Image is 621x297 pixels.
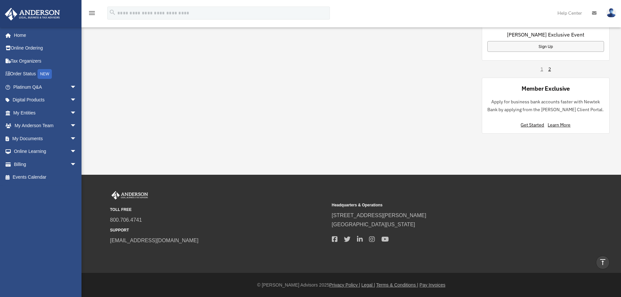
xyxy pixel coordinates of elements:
div: NEW [37,69,52,79]
a: Online Ordering [5,42,86,55]
a: Sign Up [487,41,604,52]
div: Member Exclusive [522,84,570,93]
a: 2 [548,66,551,72]
small: SUPPORT [110,227,327,234]
img: User Pic [606,8,616,18]
img: Anderson Advisors Platinum Portal [3,8,62,21]
a: Online Learningarrow_drop_down [5,145,86,158]
i: vertical_align_top [599,258,607,266]
a: [STREET_ADDRESS][PERSON_NAME] [332,213,426,218]
a: Billingarrow_drop_down [5,158,86,171]
span: arrow_drop_down [70,119,83,133]
small: Headquarters & Operations [332,202,549,209]
span: arrow_drop_down [70,145,83,158]
a: My Anderson Teamarrow_drop_down [5,119,86,132]
span: arrow_drop_down [70,81,83,94]
a: Terms & Conditions | [376,282,418,288]
a: Get Started [521,122,547,128]
i: menu [88,9,96,17]
a: Tax Organizers [5,54,86,67]
a: Order StatusNEW [5,67,86,81]
a: Legal | [362,282,375,288]
a: My Documentsarrow_drop_down [5,132,86,145]
a: [GEOGRAPHIC_DATA][US_STATE] [332,222,415,227]
a: menu [88,11,96,17]
a: Privacy Policy | [329,282,360,288]
span: arrow_drop_down [70,158,83,171]
span: arrow_drop_down [70,94,83,107]
span: arrow_drop_down [70,106,83,120]
small: TOLL FREE [110,206,327,213]
a: Learn More [548,122,570,128]
img: Anderson Advisors Platinum Portal [110,191,149,200]
a: Platinum Q&Aarrow_drop_down [5,81,86,94]
a: 800.706.4741 [110,217,142,223]
a: [EMAIL_ADDRESS][DOMAIN_NAME] [110,238,199,243]
a: Pay Invoices [420,282,445,288]
a: vertical_align_top [596,256,610,269]
span: [PERSON_NAME] Exclusive Event [507,31,584,38]
a: Events Calendar [5,171,86,184]
a: My Entitiesarrow_drop_down [5,106,86,119]
span: arrow_drop_down [70,132,83,145]
a: Digital Productsarrow_drop_down [5,94,86,107]
i: search [109,9,116,16]
p: Apply for business bank accounts faster with Newtek Bank by applying from the [PERSON_NAME] Clien... [487,98,604,114]
a: Home [5,29,83,42]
